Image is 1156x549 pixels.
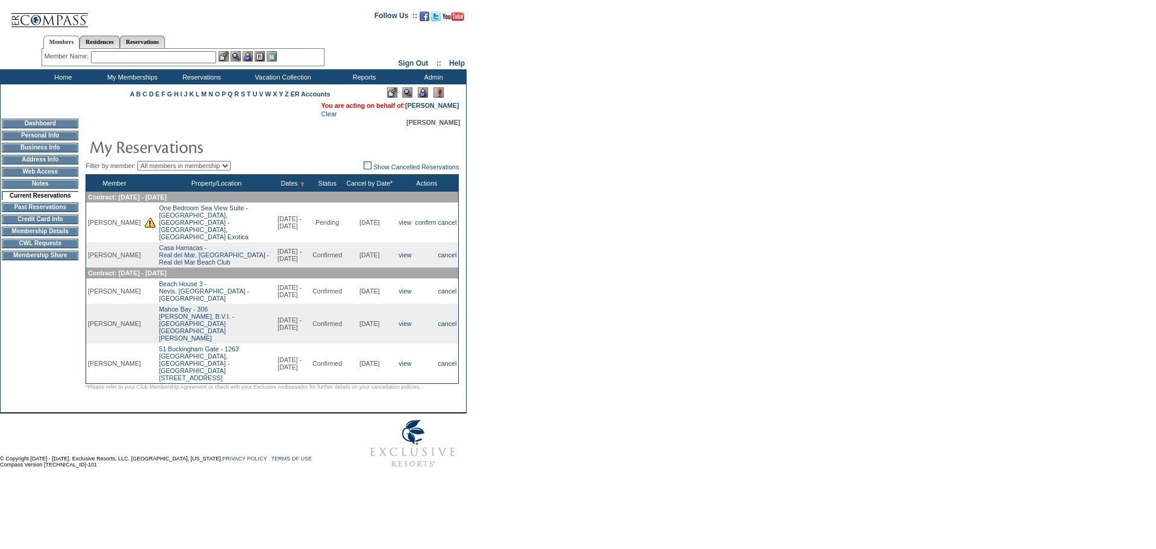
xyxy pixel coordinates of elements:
[406,119,460,126] span: [PERSON_NAME]
[2,239,78,248] td: CWL Requests
[96,69,166,84] td: My Memberships
[143,90,148,98] a: C
[86,242,143,268] td: [PERSON_NAME]
[319,180,337,187] a: Status
[344,344,395,384] td: [DATE]
[438,287,457,295] a: cancel
[184,90,187,98] a: J
[103,180,126,187] a: Member
[86,344,143,384] td: [PERSON_NAME]
[415,219,437,226] a: confirm
[321,110,337,118] a: Clear
[222,90,226,98] a: P
[255,51,265,61] img: Reservations
[2,167,78,177] td: Web Access
[241,90,245,98] a: S
[399,320,411,327] a: view
[311,344,344,384] td: Confirmed
[120,36,165,48] a: Reservations
[399,287,411,295] a: view
[418,87,428,98] img: Impersonate
[2,191,78,200] td: Current Reservations
[276,344,311,384] td: [DATE] - [DATE]
[167,90,172,98] a: G
[2,131,78,140] td: Personal Info
[86,278,143,304] td: [PERSON_NAME]
[399,219,411,226] a: view
[85,384,421,390] span: *Please refer to your Club Membership Agreement or check with your Exclusive Ambassador for furth...
[2,215,78,224] td: Credit Card Info
[88,269,166,277] span: Contract: [DATE] - [DATE]
[265,90,271,98] a: W
[387,87,397,98] img: Edit Mode
[234,90,239,98] a: R
[130,90,134,98] a: A
[346,180,393,187] a: Cancel by Date*
[438,219,457,226] a: cancel
[438,320,457,327] a: cancel
[2,155,78,165] td: Address Info
[344,242,395,268] td: [DATE]
[398,59,428,67] a: Sign Out
[276,242,311,268] td: [DATE] - [DATE]
[243,51,253,61] img: Impersonate
[364,162,371,169] img: chk_off.JPG
[405,102,459,109] a: [PERSON_NAME]
[279,90,283,98] a: Y
[174,90,179,98] a: H
[311,242,344,268] td: Confirmed
[247,90,251,98] a: T
[191,180,242,187] a: Property/Location
[181,90,182,98] a: I
[433,87,444,98] img: Log Concern/Member Elevation
[321,102,459,109] span: You are acting on behalf of:
[159,204,249,240] a: One Bedroom Sea View Suite -[GEOGRAPHIC_DATA], [GEOGRAPHIC_DATA] - [GEOGRAPHIC_DATA], [GEOGRAPHIC...
[267,51,277,61] img: b_calculator.gif
[276,202,311,242] td: [DATE] - [DATE]
[136,90,141,98] a: B
[443,12,464,21] img: Subscribe to our YouTube Channel
[297,181,305,186] img: Ascending
[374,10,417,25] td: Follow Us ::
[144,217,155,228] img: There are insufficient days and/or tokens to cover this reservation
[291,90,331,98] a: ER Accounts
[10,3,89,28] img: Compass Home
[449,59,465,67] a: Help
[166,69,235,84] td: Reservations
[285,90,289,98] a: Z
[159,306,234,342] a: Mahoe Bay - 306[PERSON_NAME], B.V.I. - [GEOGRAPHIC_DATA] [GEOGRAPHIC_DATA][PERSON_NAME]
[344,202,395,242] td: [DATE]
[2,202,78,212] td: Past Reservations
[208,90,213,98] a: N
[431,11,441,21] img: Follow us on Twitter
[364,163,459,171] a: Show Cancelled Reservations
[43,36,80,49] a: Members
[344,278,395,304] td: [DATE]
[397,69,467,84] td: Admin
[222,456,267,462] a: PRIVACY POLICY
[2,119,78,128] td: Dashboard
[231,51,241,61] img: View
[45,51,91,61] div: Member Name:
[201,90,207,98] a: M
[259,90,263,98] a: V
[2,251,78,260] td: Membership Share
[189,90,194,98] a: K
[159,244,269,266] a: Casa Hamacas -Real del Mar, [GEOGRAPHIC_DATA] - Real del Mar Beach Club
[79,36,120,48] a: Residences
[272,456,312,462] a: TERMS OF USE
[437,59,441,67] span: ::
[273,90,277,98] a: X
[395,175,459,192] th: Actions
[161,90,166,98] a: F
[431,15,441,22] a: Follow us on Twitter
[86,202,143,242] td: [PERSON_NAME]
[399,251,411,259] a: view
[228,90,232,98] a: Q
[438,360,457,367] a: cancel
[85,162,135,169] span: Filter by member:
[399,360,411,367] a: view
[159,280,249,302] a: Beach House 3 -Nevis, [GEOGRAPHIC_DATA] - [GEOGRAPHIC_DATA]
[420,15,429,22] a: Become our fan on Facebook
[149,90,154,98] a: D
